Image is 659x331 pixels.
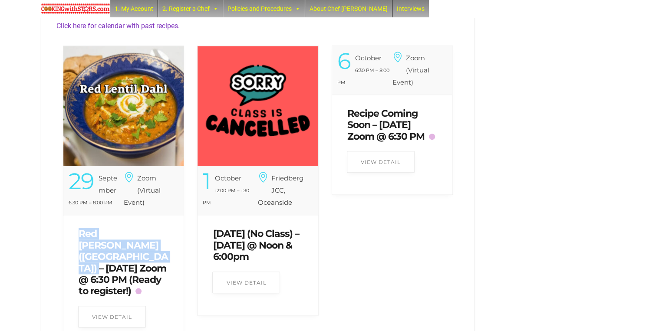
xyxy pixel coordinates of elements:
a: [DATE] (No Class) – [DATE] @ Noon & 6:00pm [213,228,299,262]
div: 6:30 PM – 8:00 PM [69,197,124,209]
a: Click here for calendar with past recipes. [56,22,180,30]
div: 12:00 PM – 1:30 PM [203,184,258,209]
a: View Detail [347,151,415,173]
div: October [215,172,241,184]
a: View Detail [78,306,146,328]
img: Chef Paula's Cooking With Stars [41,3,110,14]
h6: Zoom (Virtual Event) [392,52,429,88]
a: Recipe Coming Soon – [DATE] Zoom @ 6:30 PM [347,108,425,142]
div: 1 [203,172,210,190]
div: 6 [337,52,350,70]
a: View Detail [212,272,280,293]
a: Red [PERSON_NAME] ([GEOGRAPHIC_DATA]) – [DATE] Zoom @ 6:30 PM (Ready to register!) [79,228,168,297]
div: 29 [69,172,94,190]
h6: Friedberg JCC, Oceanside [258,172,303,208]
div: 6:30 PM – 8:00 PM [337,64,392,88]
div: October [355,52,382,64]
div: September [99,172,117,196]
h6: Zoom (Virtual Event) [124,172,161,208]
